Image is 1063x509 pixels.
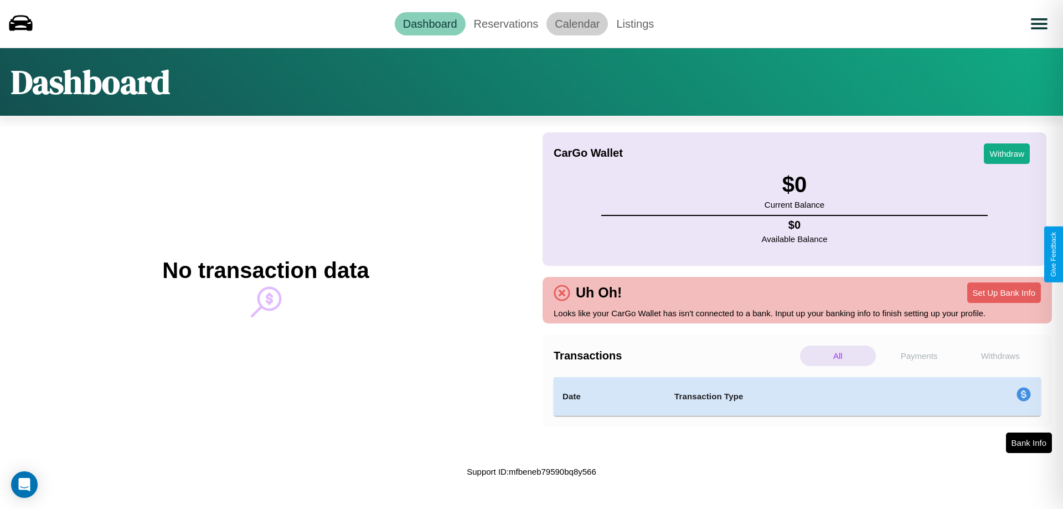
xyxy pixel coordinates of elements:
[608,12,662,35] a: Listings
[395,12,466,35] a: Dashboard
[467,464,596,479] p: Support ID: mfbeneb79590bq8y566
[1024,8,1055,39] button: Open menu
[162,258,369,283] h2: No transaction data
[967,282,1041,303] button: Set Up Bank Info
[762,219,828,232] h4: $ 0
[11,471,38,498] div: Open Intercom Messenger
[984,143,1030,164] button: Withdraw
[554,147,623,160] h4: CarGo Wallet
[762,232,828,246] p: Available Balance
[881,346,957,366] p: Payments
[800,346,876,366] p: All
[554,306,1041,321] p: Looks like your CarGo Wallet has isn't connected to a bank. Input up your banking info to finish ...
[1006,433,1052,453] button: Bank Info
[765,172,824,197] h3: $ 0
[674,390,926,403] h4: Transaction Type
[554,377,1041,416] table: simple table
[570,285,627,301] h4: Uh Oh!
[554,349,797,362] h4: Transactions
[1050,232,1057,277] div: Give Feedback
[765,197,824,212] p: Current Balance
[11,59,170,105] h1: Dashboard
[546,12,608,35] a: Calendar
[466,12,547,35] a: Reservations
[962,346,1038,366] p: Withdraws
[563,390,657,403] h4: Date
